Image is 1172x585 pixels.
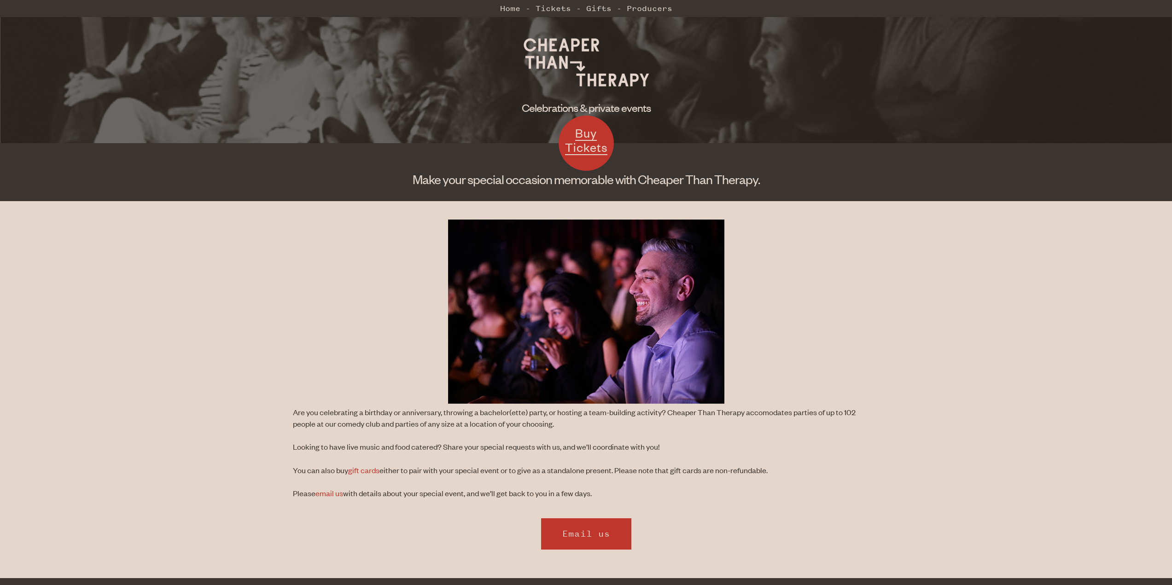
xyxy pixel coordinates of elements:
p: Are you celebrating a birthday or anniversary, throwing a bachelor(ette) party, or hosting a team... [293,406,879,429]
a: Buy Tickets [559,116,614,171]
span: Buy Tickets [565,125,607,155]
a: gift cards [348,465,379,475]
a: email us [315,488,343,498]
p: Looking to have live music and food catered? Share your special requests with us, and we’ll coord... [293,441,879,452]
h1: Make your special occasion memorable with Cheaper Than Therapy. [176,171,997,187]
img: Cheaper Than Therapy [517,28,655,97]
img: Laughing audience members [448,220,724,404]
a: Email us [540,517,632,550]
p: You can also buy either to pair with your special event or to give as a standalone present. Pleas... [293,464,879,476]
p: Please with details about your special event, and we’ll get back to you in a few days. [293,487,879,499]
